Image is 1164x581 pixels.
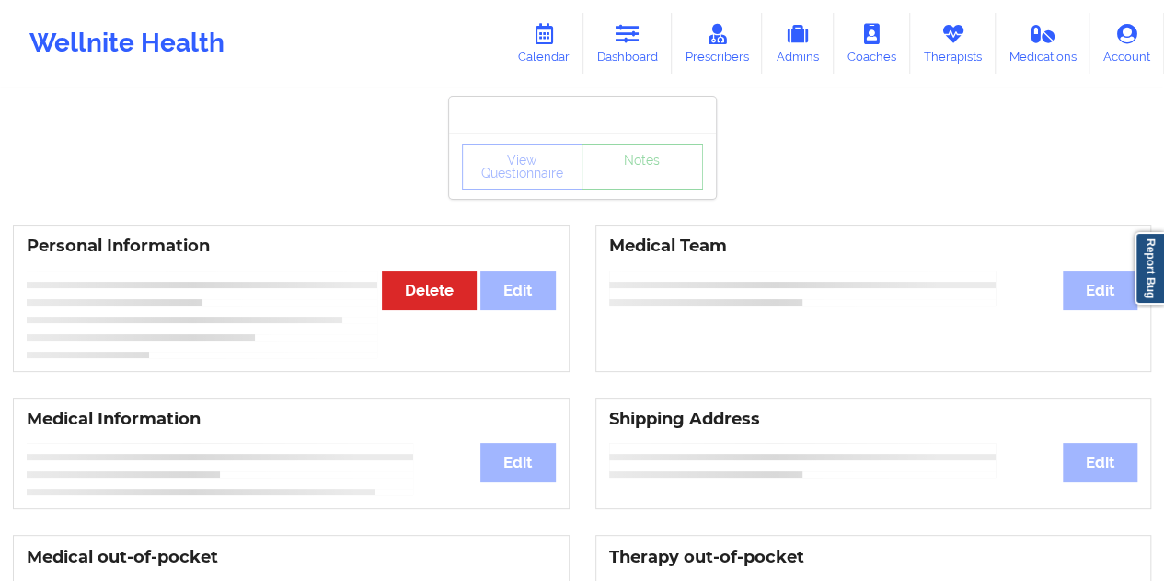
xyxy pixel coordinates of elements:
a: Account [1089,13,1164,74]
h3: Medical Information [27,409,556,430]
h3: Shipping Address [609,409,1138,430]
a: Therapists [910,13,996,74]
button: Delete [382,271,477,310]
h3: Personal Information [27,236,556,257]
h3: Medical Team [609,236,1138,257]
a: Calendar [504,13,583,74]
h3: Therapy out-of-pocket [609,547,1138,568]
a: Dashboard [583,13,672,74]
h3: Medical out-of-pocket [27,547,556,568]
a: Coaches [834,13,910,74]
a: Admins [762,13,834,74]
a: Medications [996,13,1090,74]
a: Prescribers [672,13,763,74]
a: Report Bug [1135,232,1164,305]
